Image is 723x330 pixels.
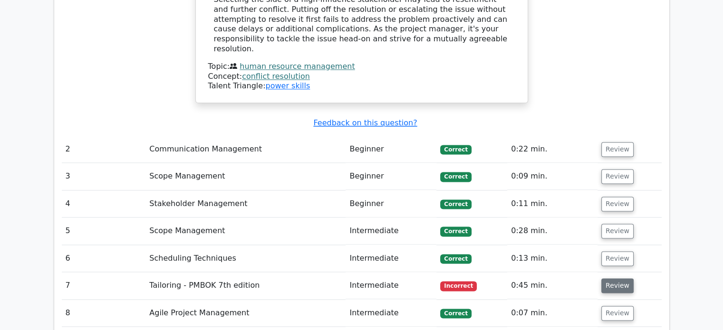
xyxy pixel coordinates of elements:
div: Talent Triangle: [208,62,515,91]
td: Beginner [346,136,436,163]
button: Review [601,142,634,157]
td: 0:09 min. [507,163,598,190]
td: 0:45 min. [507,272,598,299]
td: 7 [62,272,146,299]
td: Beginner [346,163,436,190]
td: Agile Project Management [145,300,346,327]
div: Concept: [208,72,515,82]
span: Correct [440,254,471,264]
td: 0:11 min. [507,190,598,217]
span: Incorrect [440,281,477,291]
td: 0:28 min. [507,217,598,245]
td: 4 [62,190,146,217]
a: human resource management [240,62,355,71]
button: Review [601,251,634,266]
td: Communication Management [145,136,346,163]
a: Feedback on this question? [313,118,417,127]
button: Review [601,224,634,238]
td: Intermediate [346,217,436,245]
td: Stakeholder Management [145,190,346,217]
td: 6 [62,245,146,272]
td: Scope Management [145,163,346,190]
td: Intermediate [346,300,436,327]
button: Review [601,169,634,184]
td: Scope Management [145,217,346,245]
span: Correct [440,199,471,209]
td: 5 [62,217,146,245]
a: power skills [265,81,310,90]
td: Beginner [346,190,436,217]
div: Topic: [208,62,515,72]
button: Review [601,306,634,321]
td: 0:22 min. [507,136,598,163]
td: Intermediate [346,272,436,299]
button: Review [601,197,634,211]
button: Review [601,278,634,293]
td: Intermediate [346,245,436,272]
td: 0:07 min. [507,300,598,327]
td: Tailoring - PMBOK 7th edition [145,272,346,299]
span: Correct [440,172,471,181]
td: 8 [62,300,146,327]
td: 2 [62,136,146,163]
td: 3 [62,163,146,190]
span: Correct [440,226,471,236]
span: Correct [440,309,471,318]
td: Scheduling Techniques [145,245,346,272]
span: Correct [440,145,471,154]
td: 0:13 min. [507,245,598,272]
a: conflict resolution [242,72,310,81]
